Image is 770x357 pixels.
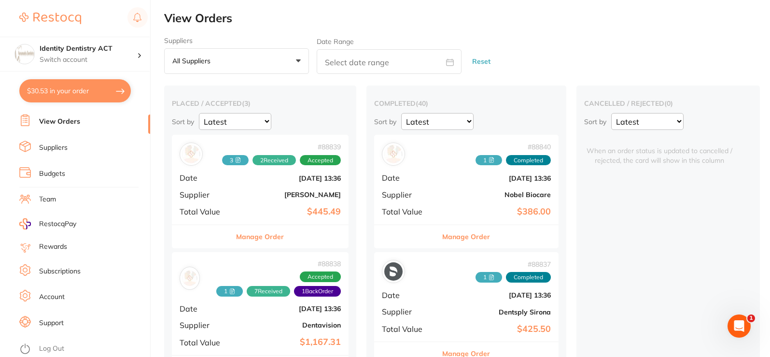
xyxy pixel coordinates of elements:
span: Date [382,173,435,182]
span: Received [476,272,502,283]
p: All suppliers [172,57,214,65]
b: [DATE] 13:36 [238,174,341,182]
a: Team [39,195,56,204]
h4: Identity Dentistry ACT [40,44,137,54]
span: Accepted [300,155,341,166]
button: Manage Order [442,225,490,248]
a: RestocqPay [19,218,76,229]
span: Completed [506,272,551,283]
p: Sort by [584,117,606,126]
span: When an order status is updated to cancelled / rejected, the card will show in this column [584,135,735,165]
span: # 88839 [222,143,341,151]
button: $30.53 in your order [19,79,131,102]
span: # 88837 [476,260,551,268]
span: Completed [506,155,551,166]
b: Nobel Biocare [443,191,551,199]
b: [DATE] 13:36 [443,174,551,182]
b: [DATE] 13:36 [238,305,341,313]
span: Supplier [180,321,231,329]
button: Manage Order [236,225,284,248]
span: Received [252,155,296,166]
span: Supplier [382,307,435,316]
h2: View Orders [164,12,770,25]
input: Select date range [317,49,462,74]
span: Date [180,173,231,182]
span: Received [476,155,502,166]
div: Henry Schein Halas#888393 2ReceivedAcceptedDate[DATE] 13:36Supplier[PERSON_NAME]Total Value$445.4... [172,135,349,248]
h2: placed / accepted ( 3 ) [172,99,349,108]
iframe: Intercom live chat [728,314,751,338]
a: Suppliers [39,143,68,153]
img: RestocqPay [19,218,31,229]
p: Sort by [374,117,396,126]
p: Sort by [172,117,194,126]
p: Switch account [40,55,137,65]
a: Subscriptions [39,267,81,276]
span: Received [247,286,290,297]
a: Account [39,292,65,302]
button: Log Out [19,342,147,357]
span: Date [382,291,435,300]
h2: completed ( 40 ) [374,99,559,108]
img: Dentavision [182,271,197,286]
b: $1,167.31 [238,337,341,347]
span: Supplier [180,190,231,199]
img: Identity Dentistry ACT [15,44,34,64]
img: Dentsply Sirona [384,262,403,281]
b: $445.49 [238,207,341,217]
img: Restocq Logo [19,13,81,24]
span: RestocqPay [39,219,76,229]
a: Log Out [39,344,64,354]
a: View Orders [39,117,80,127]
b: $386.00 [443,207,551,217]
span: Received [222,155,249,166]
span: Received [216,286,243,297]
img: Nobel Biocare [384,145,403,163]
span: Total Value [382,325,435,333]
b: Dentavision [238,321,341,329]
b: $425.50 [443,324,551,334]
img: Henry Schein Halas [182,145,200,163]
span: Back orders [294,286,341,297]
span: Date [180,304,231,313]
span: Total Value [180,338,231,347]
b: [PERSON_NAME] [238,191,341,199]
label: Date Range [317,38,354,45]
span: # 88840 [476,143,551,151]
h2: cancelled / rejected ( 0 ) [584,99,752,108]
span: 1 [747,314,755,322]
a: Support [39,318,64,328]
a: Budgets [39,169,65,179]
b: [DATE] 13:36 [443,291,551,299]
span: # 88838 [200,260,341,268]
a: Restocq Logo [19,7,81,29]
span: Total Value [382,207,435,216]
b: Dentsply Sirona [443,308,551,316]
button: Reset [469,49,493,74]
span: Supplier [382,190,435,199]
span: Accepted [300,271,341,282]
label: Suppliers [164,37,309,44]
button: All suppliers [164,48,309,74]
span: Total Value [180,207,231,216]
a: Rewards [39,242,67,252]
